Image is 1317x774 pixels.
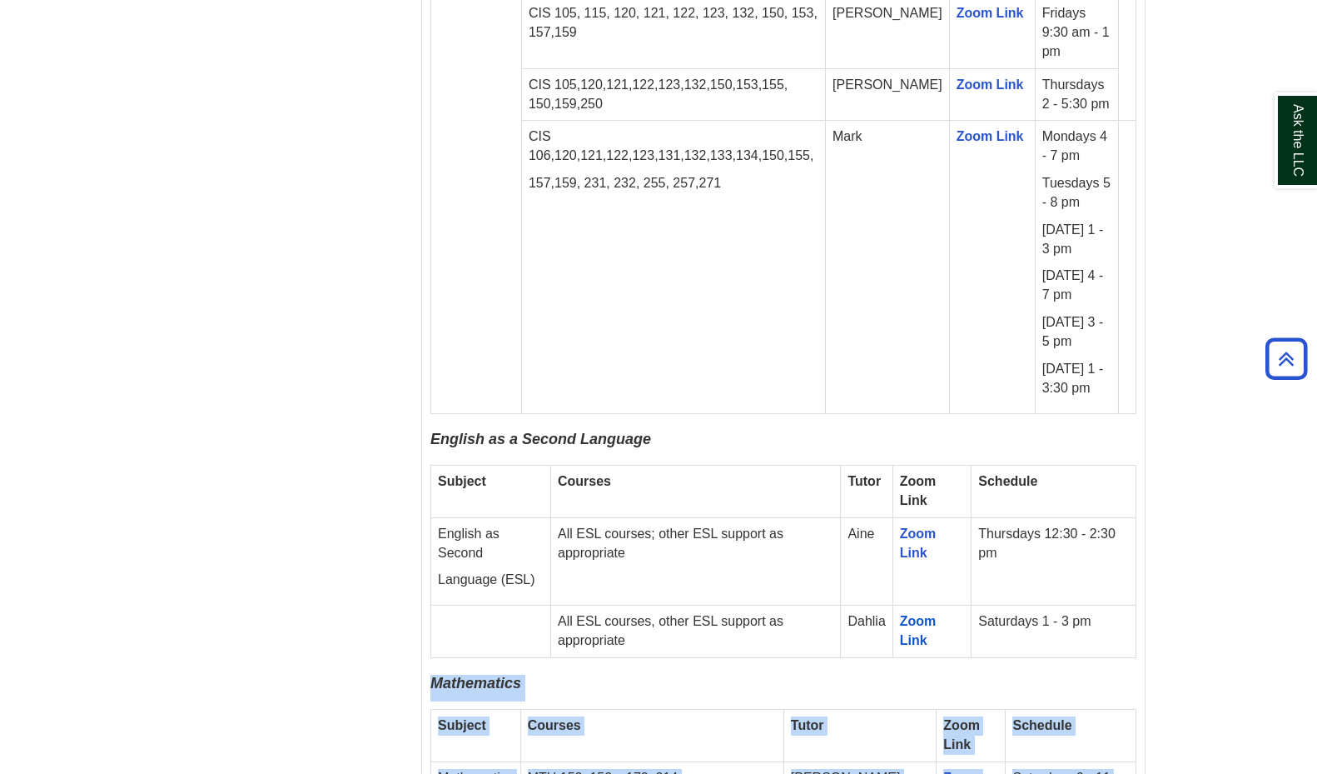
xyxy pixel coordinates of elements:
[430,675,521,692] span: Mathematics
[900,474,937,507] strong: Zoom Link
[550,517,840,606] td: All ESL courses; other ESL support as appropriate
[1042,360,1111,398] p: [DATE] 1 - 3:30 pm
[529,127,818,166] p: CIS 106,120,121,122,123,131,132,133,134,150,155,
[550,606,840,658] td: All ESL courses, other ESL support as appropriate
[826,121,950,413] td: Mark
[521,68,825,121] td: CIS 105,120,121,122,123,132,150,153,155, 150,159,250
[978,474,1037,488] strong: Schedule
[558,474,611,488] strong: Courses
[957,77,1024,92] a: Zoom Link
[1042,313,1111,352] p: [DATE] 3 - 5 pm
[1042,267,1111,305] p: [DATE] 4 - 7 pm
[1042,174,1111,212] p: Tuesdays 5 - 8 pm
[791,718,824,732] strong: Tutor
[841,517,892,606] td: Aine
[900,527,937,560] a: Zoom Link
[438,571,544,590] p: Language (ESL)
[528,718,581,732] strong: Courses
[847,474,881,488] strong: Tutor
[438,474,486,488] strong: Subject
[1042,127,1111,166] p: Mondays 4 - 7 pm
[1260,347,1313,370] a: Back to Top
[1042,221,1111,259] p: [DATE] 1 - 3 pm
[1012,718,1071,732] strong: Schedule
[957,6,1024,20] a: Zoom Link
[529,4,818,42] p: CIS 105, 115, 120, 121, 122, 123, 132, 150, 153, 157,159
[430,431,651,447] span: English as a Second Language
[1035,68,1118,121] td: Thursdays 2 - 5:30 pm
[438,718,486,732] strong: Subject
[978,612,1129,632] p: Saturdays 1 - 3 pm
[841,606,892,658] td: Dahlia
[826,68,950,121] td: [PERSON_NAME]
[957,129,993,143] a: Zoom
[978,525,1129,563] p: Thursdays 12:30 - 2:30 pm
[529,174,818,193] p: 157,159, 231, 232, 255, 257,271
[900,614,940,647] a: Zoom Link
[943,718,980,752] strong: Zoom Link
[996,129,1024,143] a: Link
[438,525,544,563] p: English as Second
